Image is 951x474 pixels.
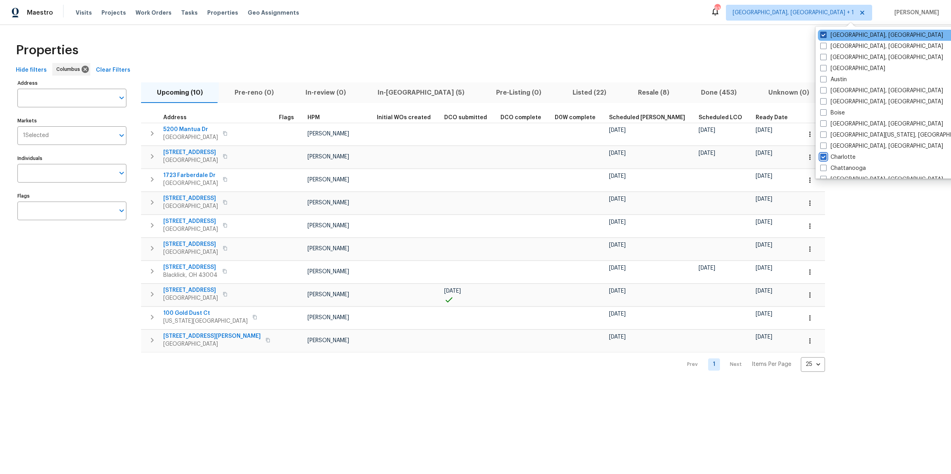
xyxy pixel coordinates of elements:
[16,65,47,75] span: Hide filters
[609,219,626,225] span: [DATE]
[163,340,261,348] span: [GEOGRAPHIC_DATA]
[307,154,349,160] span: [PERSON_NAME]
[609,288,626,294] span: [DATE]
[820,175,943,183] label: [GEOGRAPHIC_DATA], [GEOGRAPHIC_DATA]
[76,9,92,17] span: Visits
[93,63,134,78] button: Clear Filters
[13,63,50,78] button: Hide filters
[163,217,218,225] span: [STREET_ADDRESS]
[820,153,856,161] label: Charlotte
[307,246,349,251] span: [PERSON_NAME]
[307,315,349,320] span: [PERSON_NAME]
[820,53,943,61] label: [GEOGRAPHIC_DATA], [GEOGRAPHIC_DATA]
[699,150,715,156] span: [DATE]
[307,200,349,206] span: [PERSON_NAME]
[163,248,218,256] span: [GEOGRAPHIC_DATA]
[136,9,172,17] span: Work Orders
[116,130,127,141] button: Open
[163,179,218,187] span: [GEOGRAPHIC_DATA]
[801,354,825,375] div: 25
[609,173,626,179] span: [DATE]
[223,87,285,98] span: Pre-reno (0)
[163,271,218,279] span: Blacklick, OH 43004
[163,286,218,294] span: [STREET_ADDRESS]
[891,9,939,17] span: [PERSON_NAME]
[690,87,748,98] span: Done (453)
[163,126,218,133] span: 5200 Mantua Dr
[820,31,943,39] label: [GEOGRAPHIC_DATA], [GEOGRAPHIC_DATA]
[756,150,772,156] span: [DATE]
[444,115,487,120] span: DCO submitted
[56,65,83,73] span: Columbus
[756,128,772,133] span: [DATE]
[181,10,198,15] span: Tasks
[163,240,218,248] span: [STREET_ADDRESS]
[756,288,772,294] span: [DATE]
[307,115,320,120] span: HPM
[757,87,820,98] span: Unknown (0)
[17,194,126,198] label: Flags
[163,294,218,302] span: [GEOGRAPHIC_DATA]
[146,87,214,98] span: Upcoming (10)
[609,196,626,202] span: [DATE]
[752,360,791,368] p: Items Per Page
[699,265,715,271] span: [DATE]
[248,9,299,17] span: Geo Assignments
[820,98,943,106] label: [GEOGRAPHIC_DATA], [GEOGRAPHIC_DATA]
[699,115,742,120] span: Scheduled LCO
[756,242,772,248] span: [DATE]
[609,334,626,340] span: [DATE]
[116,168,127,179] button: Open
[714,5,720,13] div: 93
[609,242,626,248] span: [DATE]
[17,118,126,123] label: Markets
[279,115,294,120] span: Flags
[307,177,349,183] span: [PERSON_NAME]
[609,311,626,317] span: [DATE]
[116,205,127,216] button: Open
[307,338,349,343] span: [PERSON_NAME]
[820,87,943,95] label: [GEOGRAPHIC_DATA], [GEOGRAPHIC_DATA]
[756,173,772,179] span: [DATE]
[820,65,885,72] label: [GEOGRAPHIC_DATA]
[756,334,772,340] span: [DATE]
[609,128,626,133] span: [DATE]
[377,115,431,120] span: Initial WOs created
[444,288,461,294] span: [DATE]
[52,63,90,76] div: Columbus
[756,265,772,271] span: [DATE]
[500,115,541,120] span: DCO complete
[163,332,261,340] span: [STREET_ADDRESS][PERSON_NAME]
[367,87,475,98] span: In-[GEOGRAPHIC_DATA] (5)
[163,225,218,233] span: [GEOGRAPHIC_DATA]
[27,9,53,17] span: Maestro
[17,156,126,161] label: Individuals
[820,164,866,172] label: Chattanooga
[756,115,788,120] span: Ready Date
[163,194,218,202] span: [STREET_ADDRESS]
[307,131,349,137] span: [PERSON_NAME]
[116,92,127,103] button: Open
[294,87,357,98] span: In-review (0)
[820,120,943,128] label: [GEOGRAPHIC_DATA], [GEOGRAPHIC_DATA]
[163,263,218,271] span: [STREET_ADDRESS]
[699,128,715,133] span: [DATE]
[23,132,49,139] span: 1 Selected
[555,115,596,120] span: D0W complete
[101,9,126,17] span: Projects
[485,87,552,98] span: Pre-Listing (0)
[163,133,218,141] span: [GEOGRAPHIC_DATA]
[17,81,126,86] label: Address
[16,46,78,54] span: Properties
[680,357,825,372] nav: Pagination Navigation
[163,148,218,156] span: [STREET_ADDRESS]
[163,309,248,317] span: 100 Gold Dust Ct
[307,292,349,297] span: [PERSON_NAME]
[163,317,248,325] span: [US_STATE][GEOGRAPHIC_DATA]
[756,196,772,202] span: [DATE]
[207,9,238,17] span: Properties
[307,269,349,274] span: [PERSON_NAME]
[820,109,845,117] label: Boise
[609,150,626,156] span: [DATE]
[820,42,943,50] label: [GEOGRAPHIC_DATA], [GEOGRAPHIC_DATA]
